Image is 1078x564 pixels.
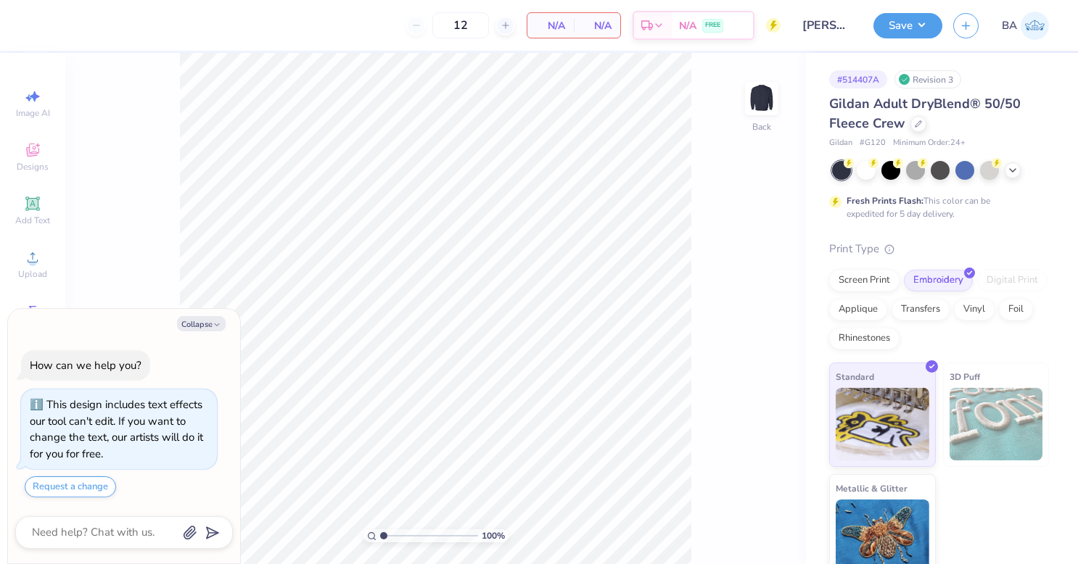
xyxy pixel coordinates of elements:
span: Standard [836,369,874,384]
div: Embroidery [904,270,973,291]
strong: Fresh Prints Flash: [847,195,923,207]
div: Vinyl [954,299,995,320]
span: Designs [17,161,49,173]
span: # G120 [860,137,886,149]
input: Untitled Design [791,11,863,40]
div: Print Type [829,241,1049,257]
div: Transfers [892,299,950,320]
span: Gildan Adult DryBlend® 50/50 Fleece Crew [829,95,1021,132]
span: Minimum Order: 24 + [893,137,966,149]
span: FREE [705,20,720,30]
img: 3D Puff [950,388,1043,460]
button: Save [873,13,942,38]
button: Request a change [25,476,116,497]
div: Back [752,120,771,133]
span: N/A [679,18,696,33]
div: Revision 3 [894,70,961,88]
div: Foil [999,299,1033,320]
button: Collapse [177,316,226,331]
div: Screen Print [829,270,900,291]
span: Gildan [829,137,852,149]
span: Upload [18,268,47,280]
span: Add Text [15,215,50,226]
div: Applique [829,299,887,320]
img: Standard [836,388,929,460]
input: – – [432,12,489,38]
span: Metallic & Glitter [836,481,908,496]
img: Beth Anne Fox [1021,12,1049,40]
div: Rhinestones [829,328,900,349]
div: How can we help you? [30,358,141,373]
div: This color can be expedited for 5 day delivery. [847,194,1025,220]
span: N/A [536,18,565,33]
div: This design includes text effects our tool can't edit. If you want to change the text, our artist... [30,397,203,461]
span: 100 % [482,529,505,542]
a: BA [1002,12,1049,40]
span: BA [1002,17,1017,34]
span: N/A [583,18,612,33]
div: Digital Print [977,270,1048,291]
div: # 514407A [829,70,887,88]
span: Image AI [16,107,50,119]
img: Back [747,84,776,113]
span: 3D Puff [950,369,980,384]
